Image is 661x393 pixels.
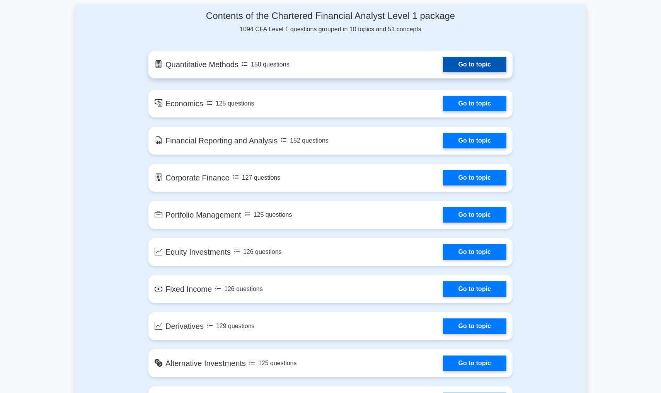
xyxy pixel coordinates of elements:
a: Go to topic [443,170,506,185]
a: Go to topic [443,356,506,371]
a: Go to topic [443,96,506,111]
a: Go to topic [443,244,506,260]
a: Go to topic [443,207,506,223]
a: Go to topic [443,133,506,148]
a: Go to topic [443,57,506,72]
a: Go to topic [443,318,506,334]
a: Go to topic [443,281,506,297]
h4: Contents of the Chartered Financial Analyst Level 1 package [148,10,513,22]
div: 1094 CFA Level 1 questions grouped in 10 topics and 51 concepts [148,10,513,34]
